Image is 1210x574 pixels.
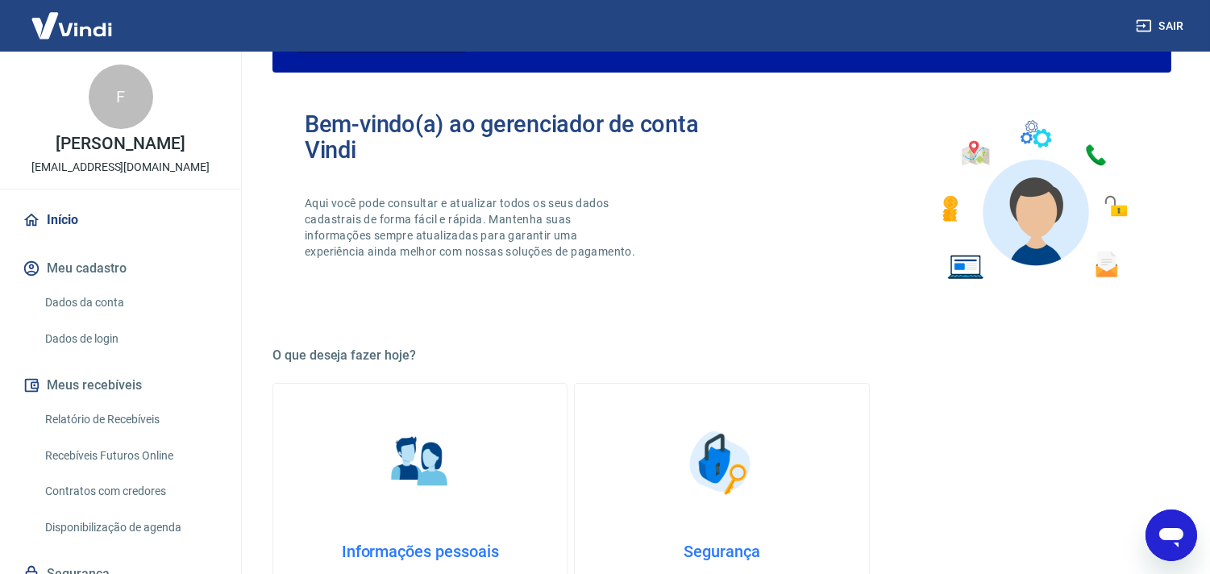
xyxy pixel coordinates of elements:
[39,286,222,319] a: Dados da conta
[56,135,185,152] p: [PERSON_NAME]
[601,542,842,561] h4: Segurança
[305,111,722,163] h2: Bem-vindo(a) ao gerenciador de conta Vindi
[19,251,222,286] button: Meu cadastro
[380,422,460,503] img: Informações pessoais
[39,403,222,436] a: Relatório de Recebíveis
[1146,510,1197,561] iframe: Botão para abrir a janela de mensagens
[19,1,124,50] img: Vindi
[272,347,1171,364] h5: O que deseja fazer hoje?
[39,322,222,356] a: Dados de login
[31,159,210,176] p: [EMAIL_ADDRESS][DOMAIN_NAME]
[89,64,153,129] div: F
[39,511,222,544] a: Disponibilização de agenda
[39,475,222,508] a: Contratos com credores
[305,195,638,260] p: Aqui você pode consultar e atualizar todos os seus dados cadastrais de forma fácil e rápida. Mant...
[19,368,222,403] button: Meus recebíveis
[299,542,541,561] h4: Informações pessoais
[681,422,762,503] img: Segurança
[1133,11,1191,41] button: Sair
[39,439,222,472] a: Recebíveis Futuros Online
[928,111,1139,289] img: Imagem de um avatar masculino com diversos icones exemplificando as funcionalidades do gerenciado...
[19,202,222,238] a: Início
